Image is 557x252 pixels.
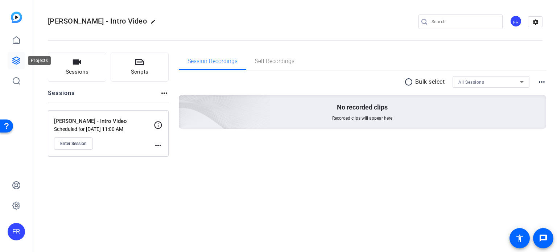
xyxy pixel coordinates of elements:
[131,68,148,76] span: Scripts
[160,89,169,98] mat-icon: more_horiz
[515,234,524,243] mat-icon: accessibility
[98,23,271,181] img: embarkstudio-empty-session.png
[154,141,162,150] mat-icon: more_horiz
[458,80,484,85] span: All Sessions
[48,17,147,25] span: [PERSON_NAME] - Intro Video
[111,53,169,82] button: Scripts
[48,89,75,103] h2: Sessions
[54,117,154,125] p: [PERSON_NAME] - Intro Video
[510,15,522,27] div: FR
[510,15,523,28] ngx-avatar: Financial Resources
[404,78,415,86] mat-icon: radio_button_unchecked
[48,53,106,82] button: Sessions
[337,103,388,112] p: No recorded clips
[54,137,93,150] button: Enter Session
[528,17,543,28] mat-icon: settings
[187,58,238,64] span: Session Recordings
[11,12,22,23] img: blue-gradient.svg
[28,56,51,65] div: Projects
[432,17,497,26] input: Search
[66,68,88,76] span: Sessions
[415,78,445,86] p: Bulk select
[150,19,159,28] mat-icon: edit
[332,115,392,121] span: Recorded clips will appear here
[8,223,25,240] div: FR
[539,234,548,243] mat-icon: message
[537,78,546,86] mat-icon: more_horiz
[60,141,87,146] span: Enter Session
[255,58,294,64] span: Self Recordings
[54,126,154,132] p: Scheduled for [DATE] 11:00 AM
